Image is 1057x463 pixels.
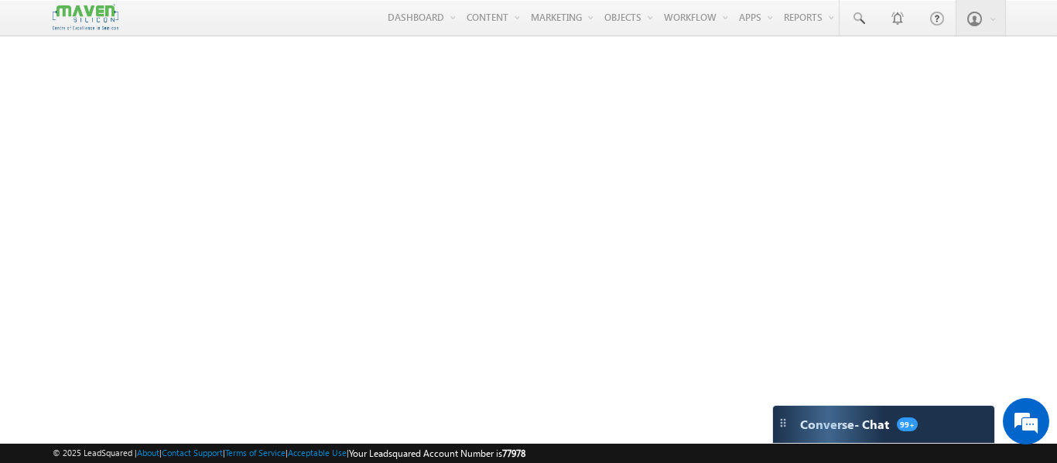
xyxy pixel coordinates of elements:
span: Your Leadsquared Account Number is [349,448,525,459]
img: carter-drag [777,417,789,429]
span: © 2025 LeadSquared | | | | | [53,446,525,461]
a: Contact Support [162,448,223,458]
img: Custom Logo [53,4,118,31]
a: About [137,448,159,458]
a: Terms of Service [225,448,286,458]
a: Acceptable Use [288,448,347,458]
span: 77978 [502,448,525,459]
span: 99+ [897,417,918,431]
